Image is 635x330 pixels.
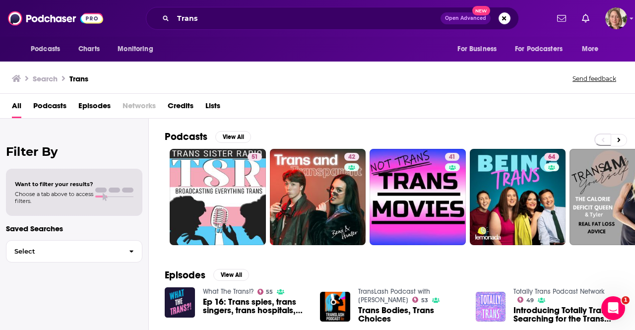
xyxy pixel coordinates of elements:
[146,7,519,30] div: Search podcasts, credits, & more...
[412,297,428,303] a: 53
[266,290,273,294] span: 55
[570,74,619,83] button: Send feedback
[15,181,93,188] span: Want to filter your results?
[252,152,258,162] span: 51
[578,10,593,27] a: Show notifications dropdown
[257,289,273,295] a: 55
[513,287,605,296] a: Totally Trans Podcast Network
[370,149,466,245] a: 41
[118,42,153,56] span: Monitoring
[526,298,534,303] span: 49
[33,98,66,118] a: Podcasts
[605,7,627,29] span: Logged in as AriFortierPr
[449,152,455,162] span: 41
[605,7,627,29] button: Show profile menu
[215,131,251,143] button: View All
[544,153,559,161] a: 64
[548,152,555,162] span: 64
[12,98,21,118] a: All
[517,297,534,303] a: 49
[601,296,625,320] iframe: Intercom live chat
[123,98,156,118] span: Networks
[33,74,58,83] h3: Search
[8,9,103,28] img: Podchaser - Follow, Share and Rate Podcasts
[358,306,464,323] a: Trans Bodies, Trans Choices
[476,292,506,322] img: Introducing Totally Trans: Searching for the Trans Canon
[165,269,249,281] a: EpisodesView All
[165,287,195,318] img: Ep 16: Trans spies, trans singers, trans hospitals, trans prisons
[508,40,577,59] button: open menu
[445,153,459,161] a: 41
[575,40,611,59] button: open menu
[515,42,563,56] span: For Podcasters
[348,152,355,162] span: 42
[165,131,251,143] a: PodcastsView All
[445,16,486,21] span: Open Advanced
[6,248,121,255] span: Select
[622,296,630,304] span: 1
[470,149,566,245] a: 64
[165,131,207,143] h2: Podcasts
[248,153,262,161] a: 51
[168,98,193,118] a: Credits
[205,98,220,118] a: Lists
[6,144,142,159] h2: Filter By
[15,191,93,204] span: Choose a tab above to access filters.
[31,42,60,56] span: Podcasts
[6,240,142,263] button: Select
[173,10,441,26] input: Search podcasts, credits, & more...
[72,40,106,59] a: Charts
[421,298,428,303] span: 53
[24,40,73,59] button: open menu
[457,42,497,56] span: For Business
[344,153,359,161] a: 42
[111,40,166,59] button: open menu
[203,298,309,315] a: Ep 16: Trans spies, trans singers, trans hospitals, trans prisons
[69,74,88,83] h3: Trans
[358,287,430,304] a: TransLash Podcast with Imara Jones
[170,149,266,245] a: 51
[450,40,509,59] button: open menu
[320,292,350,322] img: Trans Bodies, Trans Choices
[6,224,142,233] p: Saved Searches
[472,6,490,15] span: New
[553,10,570,27] a: Show notifications dropdown
[203,287,254,296] a: What The Trans!?
[270,149,366,245] a: 42
[605,7,627,29] img: User Profile
[213,269,249,281] button: View All
[78,42,100,56] span: Charts
[165,269,205,281] h2: Episodes
[441,12,491,24] button: Open AdvancedNew
[513,306,619,323] a: Introducing Totally Trans: Searching for the Trans Canon
[582,42,599,56] span: More
[78,98,111,118] a: Episodes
